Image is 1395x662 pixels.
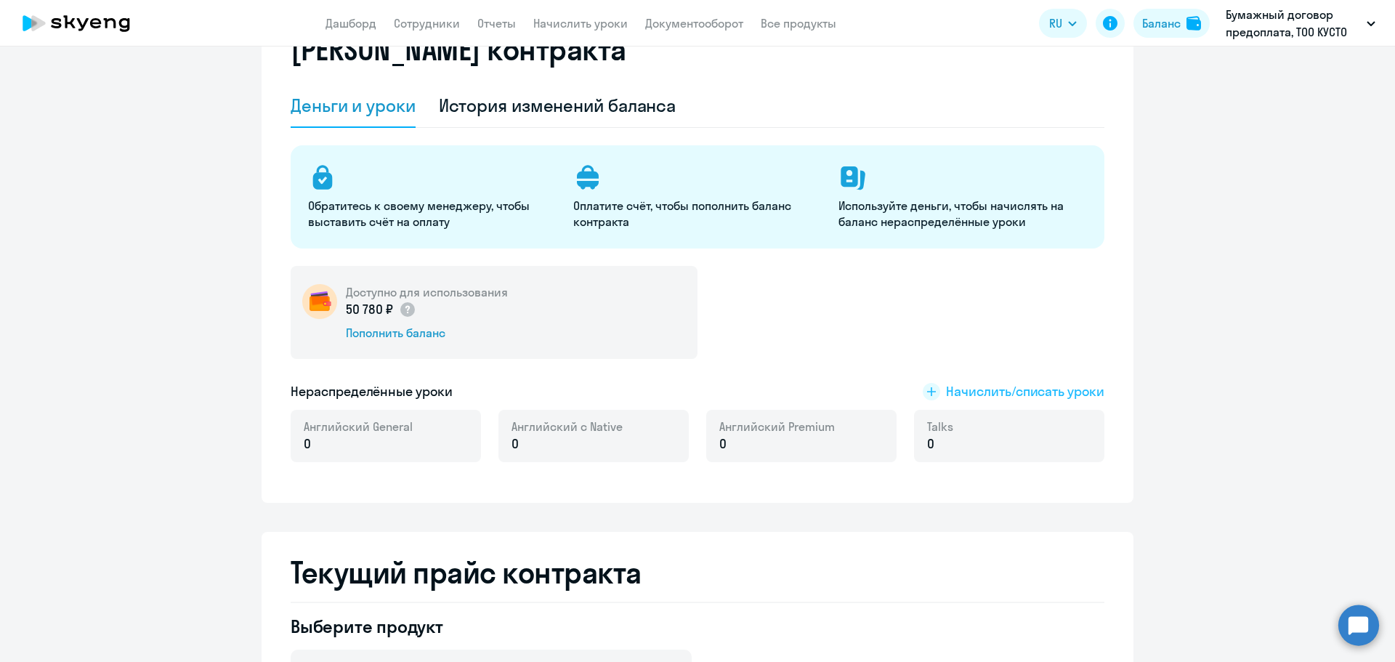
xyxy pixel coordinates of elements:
[304,419,413,435] span: Английский General
[291,555,1104,590] h2: Текущий прайс контракта
[439,94,676,117] div: История изменений баланса
[291,382,453,401] h5: Нераспределённые уроки
[1186,16,1201,31] img: balance
[308,198,556,230] p: Обратитесь к своему менеджеру, чтобы выставить счёт на оплату
[719,435,727,453] span: 0
[533,16,628,31] a: Начислить уроки
[1142,15,1181,32] div: Баланс
[511,419,623,435] span: Английский с Native
[291,94,416,117] div: Деньги и уроки
[1049,15,1062,32] span: RU
[927,419,953,435] span: Talks
[477,16,516,31] a: Отчеты
[761,16,836,31] a: Все продукты
[394,16,460,31] a: Сотрудники
[1226,6,1361,41] p: Бумажный договор предоплата, ТОО КУСТО АГРО
[573,198,821,230] p: Оплатите счёт, чтобы пополнить баланс контракта
[291,32,626,67] h2: [PERSON_NAME] контракта
[645,16,743,31] a: Документооборот
[1133,9,1210,38] button: Балансbalance
[346,284,508,300] h5: Доступно для использования
[1218,6,1383,41] button: Бумажный договор предоплата, ТОО КУСТО АГРО
[1039,9,1087,38] button: RU
[927,435,934,453] span: 0
[325,16,376,31] a: Дашборд
[302,284,337,319] img: wallet-circle.png
[346,325,508,341] div: Пополнить баланс
[946,382,1104,401] span: Начислить/списать уроки
[719,419,835,435] span: Английский Premium
[511,435,519,453] span: 0
[291,615,692,638] h4: Выберите продукт
[346,300,416,319] p: 50 780 ₽
[838,198,1086,230] p: Используйте деньги, чтобы начислять на баланс нераспределённые уроки
[304,435,311,453] span: 0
